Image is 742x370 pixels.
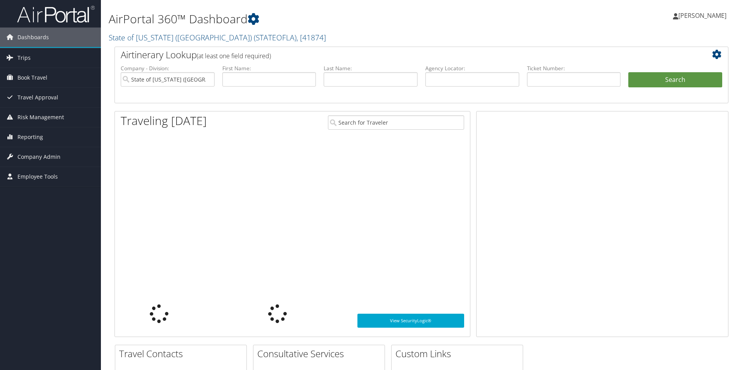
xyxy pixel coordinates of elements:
[17,88,58,107] span: Travel Approval
[17,48,31,68] span: Trips
[425,64,519,72] label: Agency Locator:
[222,64,316,72] label: First Name:
[678,11,726,20] span: [PERSON_NAME]
[17,68,47,87] span: Book Travel
[17,5,95,23] img: airportal-logo.png
[17,167,58,186] span: Employee Tools
[121,48,671,61] h2: Airtinerary Lookup
[197,52,271,60] span: (at least one field required)
[395,347,523,360] h2: Custom Links
[328,115,464,130] input: Search for Traveler
[17,127,43,147] span: Reporting
[109,11,526,27] h1: AirPortal 360™ Dashboard
[119,347,246,360] h2: Travel Contacts
[121,64,215,72] label: Company - Division:
[257,347,385,360] h2: Consultative Services
[254,32,296,43] span: ( STATEOFLA )
[109,32,326,43] a: State of [US_STATE] ([GEOGRAPHIC_DATA])
[17,28,49,47] span: Dashboards
[357,314,464,328] a: View SecurityLogic®
[121,113,207,129] h1: Traveling [DATE]
[296,32,326,43] span: , [ 41874 ]
[527,64,621,72] label: Ticket Number:
[673,4,734,27] a: [PERSON_NAME]
[17,108,64,127] span: Risk Management
[628,72,722,88] button: Search
[17,147,61,167] span: Company Admin
[324,64,418,72] label: Last Name:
